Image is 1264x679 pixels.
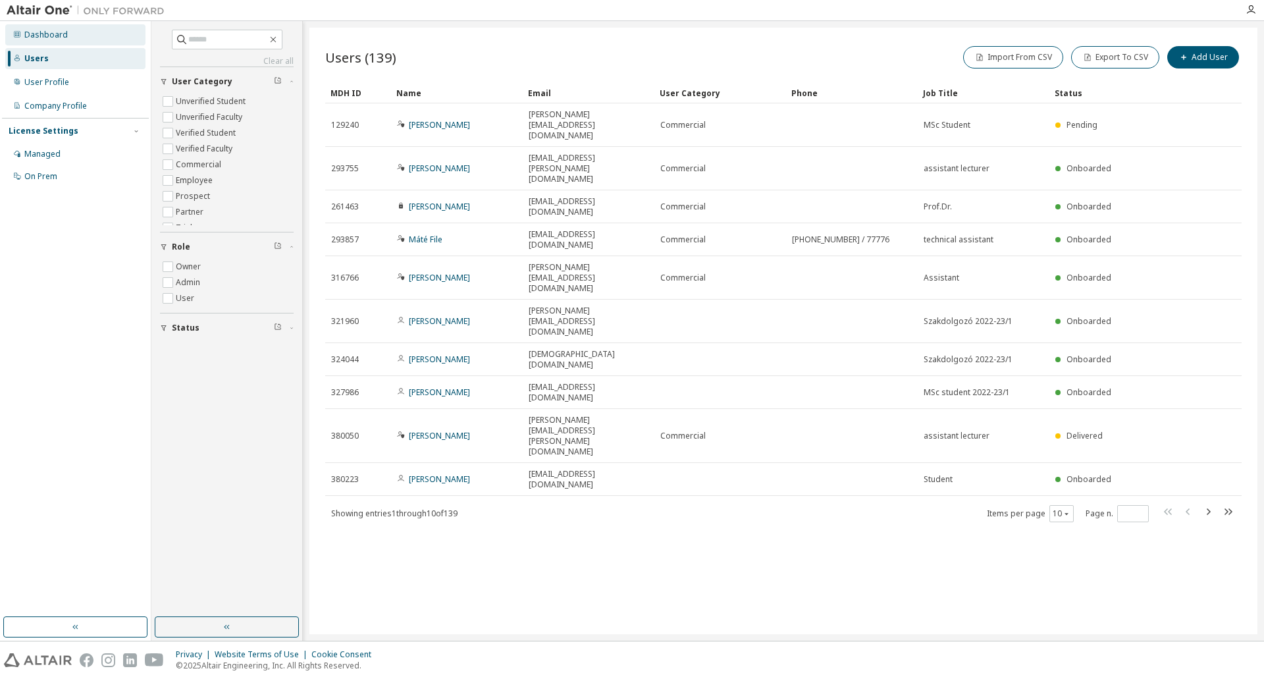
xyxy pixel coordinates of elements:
span: Commercial [660,163,706,174]
div: User Category [660,82,781,103]
span: Commercial [660,431,706,441]
span: Pending [1066,119,1097,130]
label: Admin [176,275,203,290]
span: technical assistant [924,234,993,245]
div: Dashboard [24,30,68,40]
span: 293857 [331,234,359,245]
div: Website Terms of Use [215,649,311,660]
span: [EMAIL_ADDRESS][DOMAIN_NAME] [529,469,648,490]
span: 321960 [331,316,359,327]
div: MDH ID [330,82,386,103]
span: [PERSON_NAME][EMAIL_ADDRESS][DOMAIN_NAME] [529,109,648,141]
p: © 2025 Altair Engineering, Inc. All Rights Reserved. [176,660,379,671]
span: Szakdolgozó 2022-23/1 [924,316,1013,327]
span: MSc Student [924,120,970,130]
button: 10 [1053,508,1070,519]
span: Assistant [924,273,959,283]
label: Owner [176,259,203,275]
label: Employee [176,173,215,188]
span: 129240 [331,120,359,130]
img: linkedin.svg [123,653,137,667]
div: License Settings [9,126,78,136]
div: Cookie Consent [311,649,379,660]
span: Onboarded [1066,201,1111,212]
span: [EMAIL_ADDRESS][DOMAIN_NAME] [529,196,648,217]
span: [PERSON_NAME][EMAIL_ADDRESS][PERSON_NAME][DOMAIN_NAME] [529,415,648,457]
a: [PERSON_NAME] [409,354,470,365]
span: User Category [172,76,232,87]
span: Items per page [987,505,1074,522]
a: [PERSON_NAME] [409,272,470,283]
div: Job Title [923,82,1044,103]
label: Verified Faculty [176,141,235,157]
img: altair_logo.svg [4,653,72,667]
span: [PHONE_NUMBER] / 77776 [792,234,889,245]
div: Company Profile [24,101,87,111]
label: Partner [176,204,206,220]
span: Onboarded [1066,272,1111,283]
span: Users (139) [325,48,396,67]
span: Role [172,242,190,252]
div: On Prem [24,171,57,182]
span: [EMAIL_ADDRESS][DOMAIN_NAME] [529,382,648,403]
label: User [176,290,197,306]
span: [EMAIL_ADDRESS][DOMAIN_NAME] [529,229,648,250]
a: [PERSON_NAME] [409,163,470,174]
a: [PERSON_NAME] [409,315,470,327]
span: Commercial [660,234,706,245]
span: Clear filter [274,242,282,252]
span: Commercial [660,120,706,130]
label: Verified Student [176,125,238,141]
span: MSc student 2022-23/1 [924,387,1010,398]
span: Student [924,474,953,485]
div: Managed [24,149,61,159]
span: 380050 [331,431,359,441]
div: Phone [791,82,912,103]
span: Clear filter [274,76,282,87]
span: 316766 [331,273,359,283]
span: 380223 [331,474,359,485]
img: Altair One [7,4,171,17]
a: [PERSON_NAME] [409,430,470,441]
div: Users [24,53,49,64]
span: Clear filter [274,323,282,333]
a: [PERSON_NAME] [409,387,470,398]
label: Commercial [176,157,224,173]
span: Onboarded [1066,234,1111,245]
span: Status [172,323,199,333]
button: User Category [160,67,294,96]
label: Prospect [176,188,213,204]
button: Role [160,232,294,261]
label: Trial [176,220,195,236]
div: Email [528,82,649,103]
span: Onboarded [1066,387,1111,398]
span: [PERSON_NAME][EMAIL_ADDRESS][DOMAIN_NAME] [529,306,648,337]
span: assistant lecturer [924,431,989,441]
a: Clear all [160,56,294,67]
label: Unverified Faculty [176,109,245,125]
button: Add User [1167,46,1239,68]
button: Status [160,313,294,342]
span: [DEMOGRAPHIC_DATA][DOMAIN_NAME] [529,349,648,370]
button: Import From CSV [963,46,1063,68]
span: Page n. [1086,505,1149,522]
img: youtube.svg [145,653,164,667]
span: [PERSON_NAME][EMAIL_ADDRESS][DOMAIN_NAME] [529,262,648,294]
label: Unverified Student [176,94,248,109]
div: User Profile [24,77,69,88]
span: Onboarded [1066,163,1111,174]
span: 324044 [331,354,359,365]
a: [PERSON_NAME] [409,474,470,485]
img: facebook.svg [80,653,93,667]
span: 327986 [331,387,359,398]
span: 261463 [331,202,359,212]
span: assistant lecturer [924,163,989,174]
span: Onboarded [1066,474,1111,485]
span: 293755 [331,163,359,174]
span: Onboarded [1066,315,1111,327]
div: Privacy [176,649,215,660]
div: Name [396,82,517,103]
a: Máté File [409,234,442,245]
a: [PERSON_NAME] [409,119,470,130]
img: instagram.svg [101,653,115,667]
